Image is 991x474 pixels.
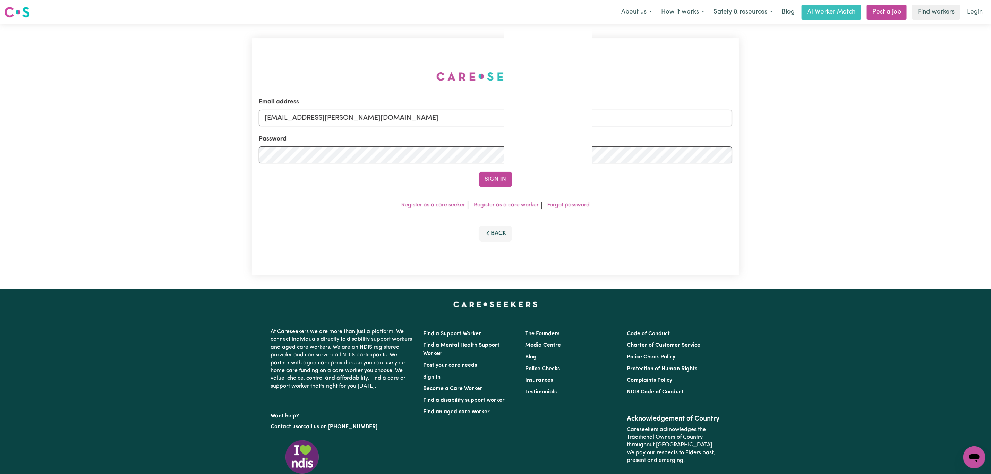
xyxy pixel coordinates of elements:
[627,389,684,395] a: NDIS Code of Conduct
[867,5,907,20] a: Post a job
[617,5,657,19] button: About us
[657,5,709,19] button: How it works
[259,135,287,144] label: Password
[777,5,799,20] a: Blog
[963,5,987,20] a: Login
[963,446,985,468] iframe: Button to launch messaging window, conversation in progress
[525,378,553,383] a: Insurances
[271,409,415,420] p: Want help?
[479,226,512,241] button: Back
[525,366,560,372] a: Police Checks
[424,386,483,391] a: Become a Care Worker
[627,354,675,360] a: Police Check Policy
[479,172,512,187] button: Sign In
[4,4,30,20] a: Careseekers logo
[547,202,590,208] a: Forgot password
[709,5,777,19] button: Safety & resources
[474,202,539,208] a: Register as a care worker
[424,398,505,403] a: Find a disability support worker
[525,354,537,360] a: Blog
[627,415,720,423] h2: Acknowledgement of Country
[424,342,500,356] a: Find a Mental Health Support Worker
[424,409,490,415] a: Find an aged care worker
[401,202,465,208] a: Register as a care seeker
[627,423,720,467] p: Careseekers acknowledges the Traditional Owners of Country throughout [GEOGRAPHIC_DATA]. We pay o...
[259,98,299,107] label: Email address
[627,378,672,383] a: Complaints Policy
[424,363,477,368] a: Post your care needs
[627,342,700,348] a: Charter of Customer Service
[424,374,441,380] a: Sign In
[453,302,538,307] a: Careseekers home page
[259,110,732,126] input: Email address
[525,331,559,337] a: The Founders
[4,6,30,18] img: Careseekers logo
[802,5,861,20] a: AI Worker Match
[525,389,557,395] a: Testimonials
[271,420,415,433] p: or
[525,342,561,348] a: Media Centre
[304,424,378,430] a: call us on [PHONE_NUMBER]
[424,331,481,337] a: Find a Support Worker
[627,331,670,337] a: Code of Conduct
[271,424,298,430] a: Contact us
[627,366,697,372] a: Protection of Human Rights
[271,325,415,393] p: At Careseekers we are more than just a platform. We connect individuals directly to disability su...
[912,5,960,20] a: Find workers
